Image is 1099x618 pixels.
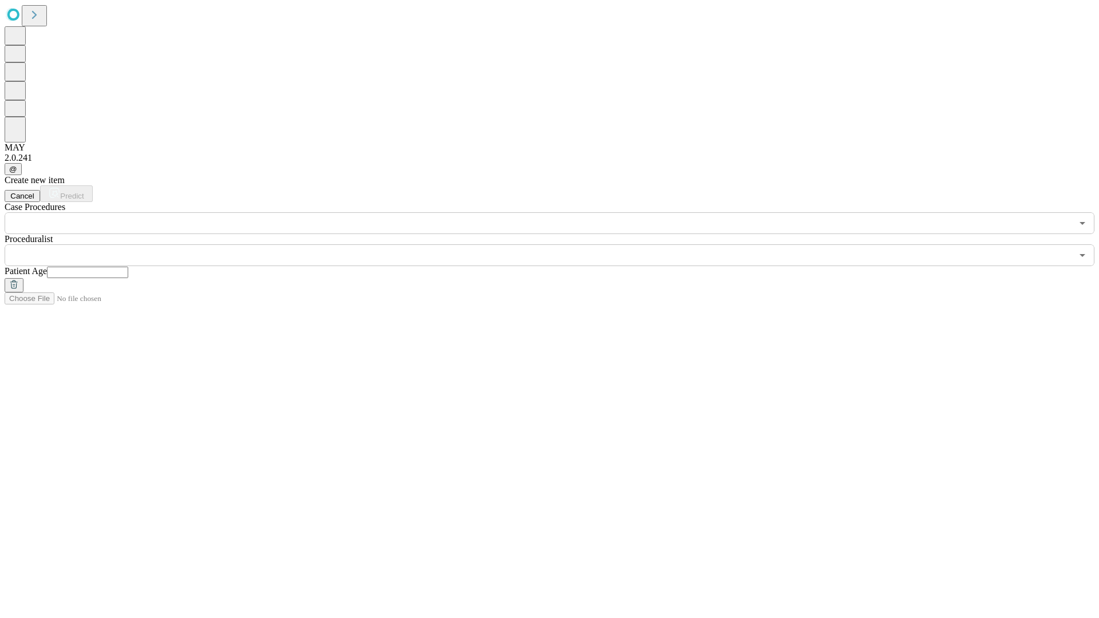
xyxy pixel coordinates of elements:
[5,266,47,276] span: Patient Age
[5,202,65,212] span: Scheduled Procedure
[9,165,17,173] span: @
[5,234,53,244] span: Proceduralist
[5,190,40,202] button: Cancel
[5,142,1094,153] div: MAY
[10,192,34,200] span: Cancel
[1074,247,1090,263] button: Open
[40,185,93,202] button: Predict
[60,192,84,200] span: Predict
[1074,215,1090,231] button: Open
[5,175,65,185] span: Create new item
[5,153,1094,163] div: 2.0.241
[5,163,22,175] button: @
